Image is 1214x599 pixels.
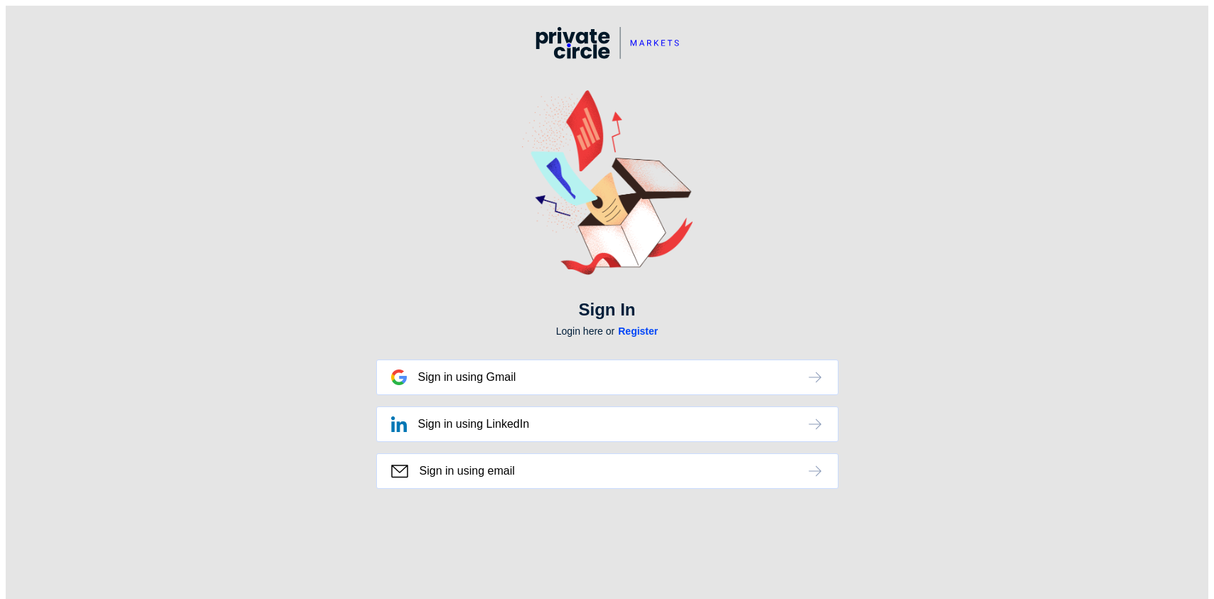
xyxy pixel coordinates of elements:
span: Register [618,325,658,337]
img: linked-in.png [391,416,407,432]
div: Sign in using Gmail [418,371,516,384]
span: Login here or [556,325,615,337]
img: arrow-left.png [806,369,824,386]
img: pc-markets-logo.svg [529,27,686,59]
img: google.png [391,369,407,385]
img: basic-mail.png [391,465,408,478]
img: arrow-left.png [806,416,824,433]
img: arrow-left.png [806,463,824,480]
div: Sign in using LinkedIn [418,418,530,431]
img: sign-in.png [522,90,693,275]
div: Sign In [579,300,636,320]
div: Sign in using email [420,465,515,477]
